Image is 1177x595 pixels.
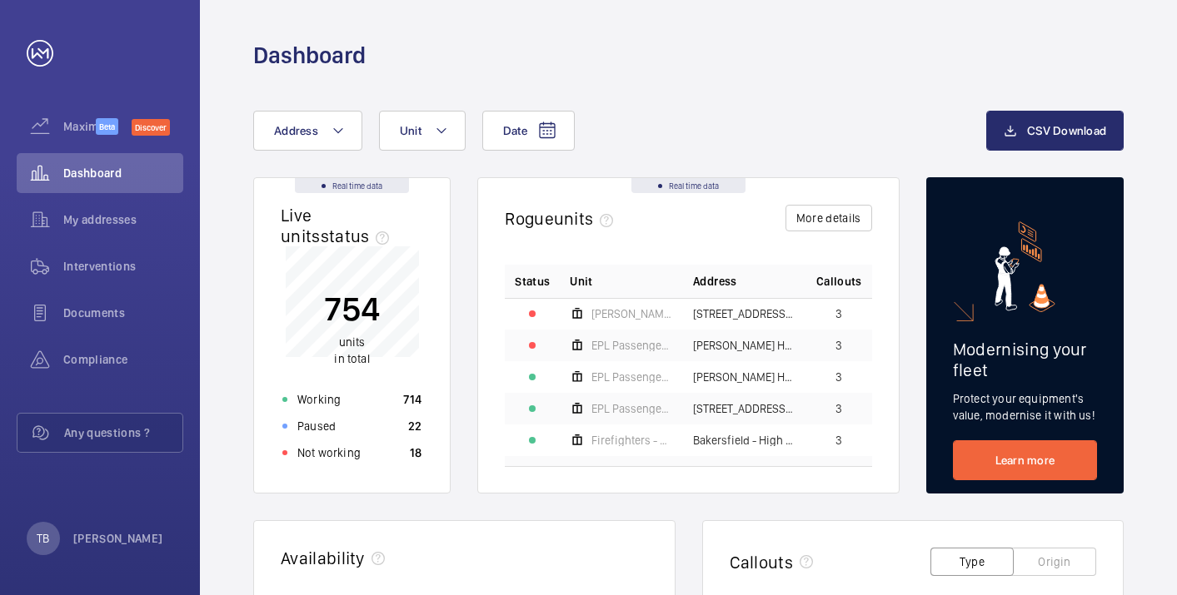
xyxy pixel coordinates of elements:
span: [PERSON_NAME] House - [PERSON_NAME][GEOGRAPHIC_DATA] [693,371,796,383]
a: Learn more [953,440,1097,480]
button: More details [785,205,872,231]
p: in total [324,334,380,367]
span: Bakersfield - High Risk Building - [GEOGRAPHIC_DATA] [693,434,796,446]
button: Date [482,111,575,151]
span: 3 [835,434,842,446]
p: Working [297,391,341,408]
h2: Rogue [505,208,620,229]
span: 3 [835,371,842,383]
p: Not working [297,444,361,461]
h2: Availability [281,548,365,568]
button: Type [930,548,1014,576]
button: Unit [379,111,466,151]
span: EPL Passenger Lift 19b [591,403,673,414]
span: Documents [63,305,183,321]
div: Real time data [631,178,746,193]
p: 18 [410,444,422,461]
span: Compliance [63,351,183,368]
h1: Dashboard [253,40,366,71]
span: units [339,335,366,349]
span: [PERSON_NAME] House - High Risk Building - [PERSON_NAME][GEOGRAPHIC_DATA] [693,340,796,351]
button: CSV Download [986,111,1124,151]
span: Address [693,273,736,290]
p: Protect your equipment's value, modernise it with us! [953,390,1097,424]
h2: Modernising your fleet [953,339,1097,380]
span: EPL Passenger Lift No 2 [591,371,673,383]
h2: Callouts [730,552,794,573]
button: Address [253,111,362,151]
p: [PERSON_NAME] [73,530,163,547]
p: 754 [324,288,380,330]
span: 3 [835,403,842,414]
img: marketing-card.svg [995,221,1055,312]
p: Paused [297,418,336,434]
span: [STREET_ADDRESS][PERSON_NAME] - [PERSON_NAME][GEOGRAPHIC_DATA] [693,308,796,320]
span: Interventions [63,258,183,275]
span: status [321,226,396,246]
span: Discover [132,119,170,136]
span: CSV Download [1027,124,1106,137]
p: 22 [408,418,422,434]
button: Origin [1013,548,1096,576]
p: 714 [403,391,421,408]
div: Real time data [295,178,409,193]
span: units [554,208,621,229]
p: Status [515,273,550,290]
span: 3 [835,308,842,320]
span: Unit [400,124,421,137]
span: My addresses [63,211,183,228]
span: Unit [570,273,592,290]
h2: Live units [281,205,396,246]
p: TB [37,530,49,547]
span: Date [503,124,527,137]
span: Any questions ? [64,424,182,441]
span: Callouts [816,273,862,290]
span: Address [274,124,318,137]
span: [PERSON_NAME] Platform Lift [591,308,673,320]
span: EPL Passenger Lift No 1 [591,340,673,351]
span: Firefighters - EPL Passenger Lift No 2 [591,434,673,446]
span: Dashboard [63,165,183,181]
span: Beta [96,118,118,135]
span: Maximize [63,118,96,135]
span: [STREET_ADDRESS][PERSON_NAME][PERSON_NAME] [693,403,796,414]
span: 3 [835,340,842,351]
